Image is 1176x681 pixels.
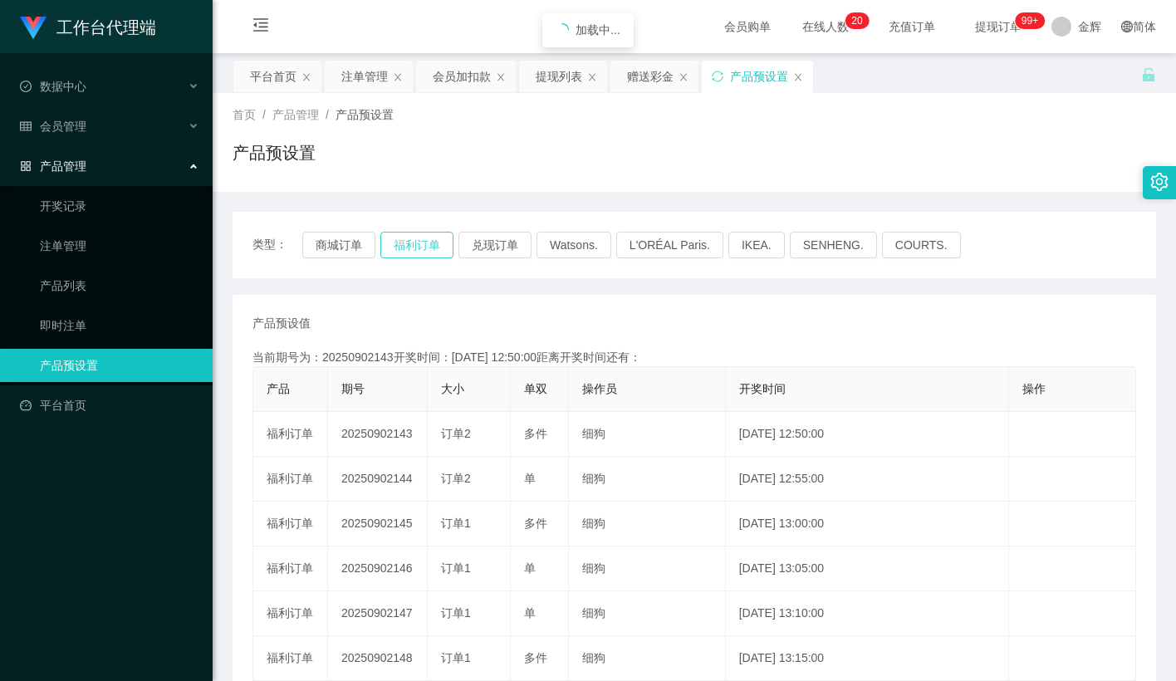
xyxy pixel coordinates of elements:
td: 福利订单 [253,546,328,591]
span: 充值订单 [880,21,943,32]
td: 细狗 [569,636,726,681]
span: 多件 [524,427,547,440]
i: 图标: close [496,72,506,82]
sup: 1048 [1015,12,1045,29]
td: 细狗 [569,591,726,636]
a: 工作台代理端 [20,20,156,33]
span: 开奖时间 [739,382,786,395]
td: [DATE] 12:50:00 [726,412,1009,457]
span: 产品 [267,382,290,395]
i: 图标: close [301,72,311,82]
h1: 工作台代理端 [56,1,156,54]
td: 福利订单 [253,412,328,457]
td: [DATE] 13:10:00 [726,591,1009,636]
td: [DATE] 12:55:00 [726,457,1009,502]
span: 在线人数 [794,21,857,32]
span: 订单1 [441,561,471,575]
span: 订单2 [441,472,471,485]
span: 操作员 [582,382,617,395]
button: 商城订单 [302,232,375,258]
span: 产品管理 [20,159,86,173]
button: COURTS. [882,232,961,258]
div: 注单管理 [341,61,388,92]
td: 福利订单 [253,591,328,636]
i: 图标: close [679,72,688,82]
i: 图标: sync [712,71,723,82]
span: / [262,108,266,121]
span: 订单2 [441,427,471,440]
span: 会员管理 [20,120,86,133]
i: 图标: check-circle-o [20,81,32,92]
img: logo.9652507e.png [20,17,47,40]
td: 细狗 [569,412,726,457]
button: 兑现订单 [458,232,532,258]
td: [DATE] 13:15:00 [726,636,1009,681]
sup: 20 [845,12,869,29]
span: 产品预设值 [252,315,311,332]
div: 赠送彩金 [627,61,674,92]
div: 产品预设置 [730,61,788,92]
div: 会员加扣款 [433,61,491,92]
span: 订单1 [441,606,471,620]
a: 注单管理 [40,229,199,262]
span: 期号 [341,382,365,395]
td: 20250902148 [328,636,428,681]
a: 产品列表 [40,269,199,302]
div: 提现列表 [536,61,582,92]
i: 图标: close [393,72,403,82]
button: SENHENG. [790,232,877,258]
i: 图标: global [1121,21,1133,32]
a: 开奖记录 [40,189,199,223]
div: 平台首页 [250,61,296,92]
span: 类型： [252,232,302,258]
i: 图标: close [793,72,803,82]
p: 2 [851,12,857,29]
span: 订单1 [441,517,471,530]
td: 细狗 [569,546,726,591]
button: L'ORÉAL Paris. [616,232,723,258]
p: 0 [857,12,863,29]
i: icon: loading [556,23,569,37]
span: 加载中... [576,23,620,37]
span: 数据中心 [20,80,86,93]
td: [DATE] 13:05:00 [726,546,1009,591]
button: Watsons. [537,232,611,258]
span: / [326,108,329,121]
a: 图标: dashboard平台首页 [20,389,199,422]
td: 20250902147 [328,591,428,636]
i: 图标: table [20,120,32,132]
div: 当前期号为：20250902143开奖时间：[DATE] 12:50:00距离开奖时间还有： [252,349,1136,366]
i: 图标: menu-fold [233,1,289,54]
td: 细狗 [569,457,726,502]
span: 单 [524,606,536,620]
td: 福利订单 [253,457,328,502]
td: 20250902146 [328,546,428,591]
button: IKEA. [728,232,785,258]
i: 图标: setting [1150,173,1169,191]
td: 20250902143 [328,412,428,457]
h1: 产品预设置 [233,140,316,165]
span: 大小 [441,382,464,395]
span: 单双 [524,382,547,395]
span: 操作 [1022,382,1046,395]
td: 福利订单 [253,502,328,546]
td: 细狗 [569,502,726,546]
span: 首页 [233,108,256,121]
span: 订单1 [441,651,471,664]
i: 图标: appstore-o [20,160,32,172]
td: [DATE] 13:00:00 [726,502,1009,546]
i: 图标: unlock [1141,67,1156,82]
td: 20250902144 [328,457,428,502]
span: 多件 [524,651,547,664]
span: 多件 [524,517,547,530]
td: 20250902145 [328,502,428,546]
a: 即时注单 [40,309,199,342]
i: 图标: close [587,72,597,82]
a: 产品预设置 [40,349,199,382]
span: 提现订单 [967,21,1030,32]
td: 福利订单 [253,636,328,681]
span: 产品管理 [272,108,319,121]
button: 福利订单 [380,232,453,258]
span: 产品预设置 [336,108,394,121]
span: 单 [524,472,536,485]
